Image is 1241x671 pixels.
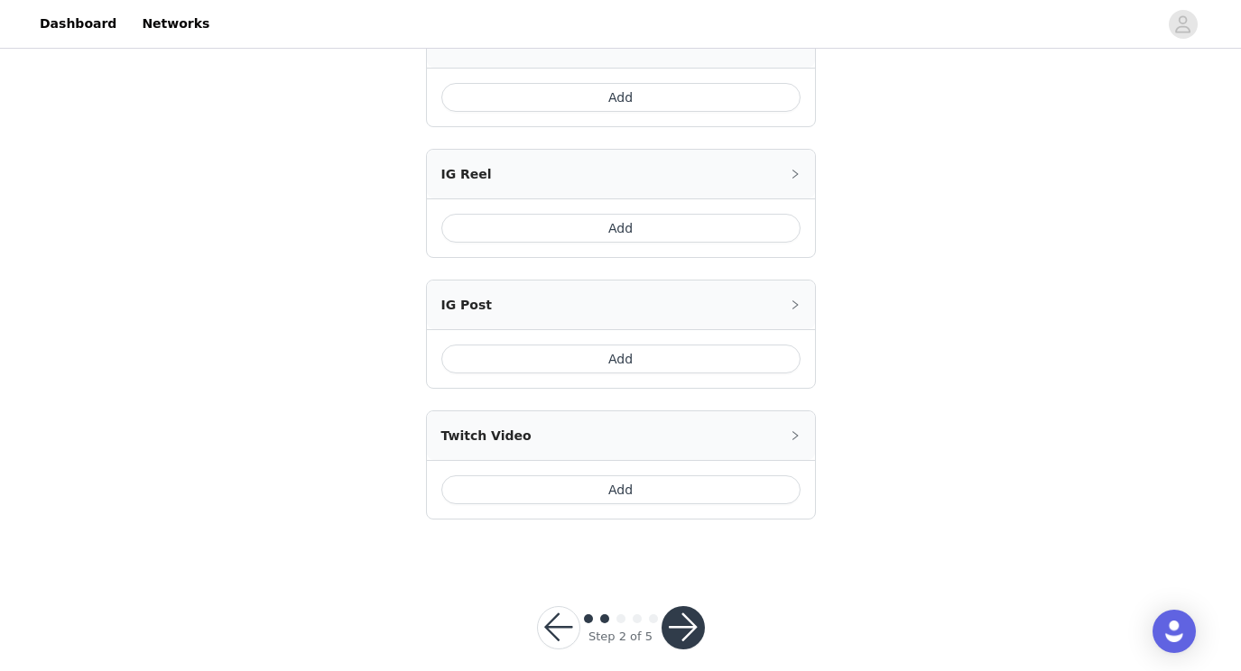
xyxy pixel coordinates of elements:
[441,83,801,112] button: Add
[790,299,801,310] i: icon: right
[790,169,801,179] i: icon: right
[1153,610,1196,653] div: Open Intercom Messenger
[588,628,653,646] div: Step 2 of 5
[427,411,815,460] div: icon: rightTwitch Video
[441,345,801,373] button: Add
[427,150,815,198] div: icon: rightIG Reel
[131,4,220,44] a: Networks
[427,280,815,329] div: icon: rightIG Post
[1174,10,1191,39] div: avatar
[790,430,801,441] i: icon: right
[441,475,801,504] button: Add
[441,214,801,243] button: Add
[29,4,127,44] a: Dashboard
